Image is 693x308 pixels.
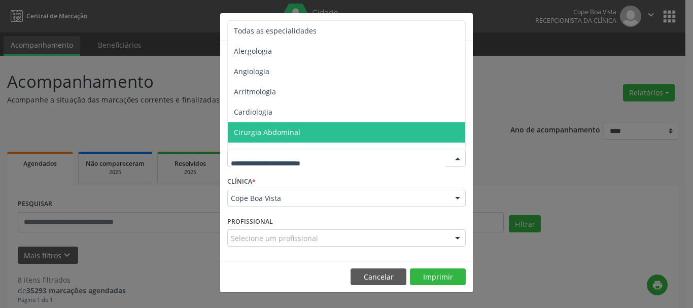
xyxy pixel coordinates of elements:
label: CLÍNICA [227,174,256,190]
span: Selecione um profissional [231,233,318,244]
span: Cardiologia [234,107,272,117]
h5: Relatório de agendamentos [227,20,343,33]
span: Arritmologia [234,87,276,96]
label: PROFISSIONAL [227,214,273,229]
span: Cope Boa Vista [231,193,445,203]
button: Close [453,13,473,38]
span: Cirurgia Bariatrica [234,148,296,157]
span: Angiologia [234,66,269,76]
button: Cancelar [351,268,406,286]
span: Alergologia [234,46,272,56]
span: Cirurgia Abdominal [234,127,300,137]
button: Imprimir [410,268,466,286]
span: Todas as especialidades [234,26,317,36]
